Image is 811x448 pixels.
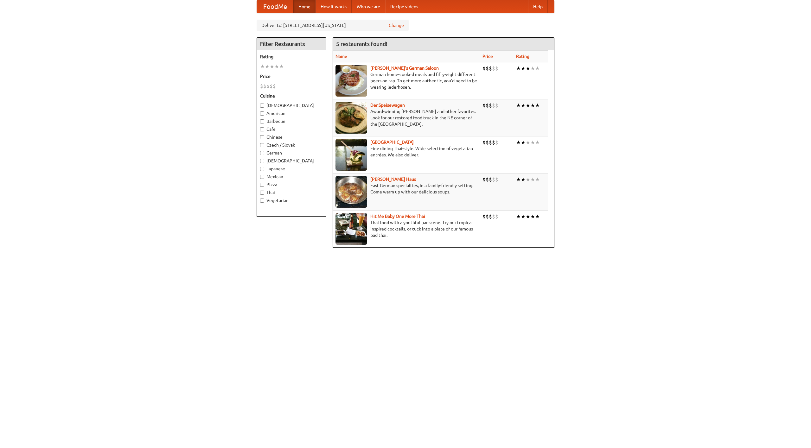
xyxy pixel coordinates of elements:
p: Award-winning [PERSON_NAME] and other favorites. Look for our restored food truck in the NE corne... [335,108,477,127]
ng-pluralize: 5 restaurants found! [336,41,387,47]
li: ★ [260,63,265,70]
h4: Filter Restaurants [257,38,326,50]
label: Cafe [260,126,323,132]
li: $ [486,213,489,220]
li: $ [489,213,492,220]
li: $ [482,102,486,109]
li: ★ [535,102,540,109]
label: Barbecue [260,118,323,124]
input: Cafe [260,127,264,131]
li: $ [489,102,492,109]
p: German home-cooked meals and fifty-eight different beers on tap. To get more authentic, you'd nee... [335,71,477,90]
li: $ [482,65,486,72]
li: ★ [521,139,526,146]
li: ★ [535,176,540,183]
p: East German specialties, in a family-friendly setting. Come warm up with our delicious soups. [335,182,477,195]
li: ★ [516,139,521,146]
a: Home [293,0,316,13]
li: ★ [265,63,270,70]
li: $ [495,65,498,72]
label: [DEMOGRAPHIC_DATA] [260,102,323,109]
li: ★ [530,213,535,220]
li: ★ [526,213,530,220]
img: satay.jpg [335,139,367,171]
li: $ [486,65,489,72]
p: Thai food with a youthful bar scene. Try our tropical inspired cocktails, or tuck into a plate of... [335,219,477,238]
img: speisewagen.jpg [335,102,367,134]
li: $ [486,102,489,109]
input: Vegetarian [260,199,264,203]
a: Name [335,54,347,59]
input: German [260,151,264,155]
label: Vegetarian [260,197,323,204]
label: Japanese [260,166,323,172]
a: Change [389,22,404,28]
li: $ [482,213,486,220]
li: ★ [530,176,535,183]
a: Who we are [352,0,385,13]
img: babythai.jpg [335,213,367,245]
input: Japanese [260,167,264,171]
li: $ [273,83,276,90]
h5: Price [260,73,323,79]
input: [DEMOGRAPHIC_DATA] [260,159,264,163]
label: German [260,150,323,156]
li: $ [266,83,270,90]
label: Thai [260,189,323,196]
a: Recipe videos [385,0,423,13]
a: Help [528,0,548,13]
li: ★ [526,139,530,146]
h5: Rating [260,54,323,60]
li: ★ [279,63,284,70]
b: Hit Me Baby One More Thai [370,214,425,219]
a: [GEOGRAPHIC_DATA] [370,140,414,145]
li: ★ [530,139,535,146]
label: Czech / Slovak [260,142,323,148]
li: $ [486,139,489,146]
li: $ [492,176,495,183]
b: Der Speisewagen [370,103,405,108]
label: Pizza [260,181,323,188]
a: Rating [516,54,529,59]
li: $ [489,139,492,146]
input: Czech / Slovak [260,143,264,147]
li: $ [482,176,486,183]
input: Chinese [260,135,264,139]
li: ★ [516,102,521,109]
a: [PERSON_NAME] Haus [370,177,416,182]
label: Mexican [260,174,323,180]
label: American [260,110,323,117]
li: $ [492,139,495,146]
li: $ [270,83,273,90]
li: $ [492,213,495,220]
li: ★ [516,176,521,183]
li: ★ [526,65,530,72]
img: kohlhaus.jpg [335,176,367,208]
a: Price [482,54,493,59]
input: Thai [260,191,264,195]
li: $ [260,83,263,90]
li: $ [495,176,498,183]
a: [PERSON_NAME]'s German Saloon [370,66,439,71]
li: ★ [530,65,535,72]
li: $ [486,176,489,183]
label: [DEMOGRAPHIC_DATA] [260,158,323,164]
li: ★ [521,102,526,109]
input: Pizza [260,183,264,187]
input: Mexican [260,175,264,179]
li: $ [495,139,498,146]
p: Fine dining Thai-style. Wide selection of vegetarian entrées. We also deliver. [335,145,477,158]
li: $ [495,213,498,220]
li: $ [482,139,486,146]
img: esthers.jpg [335,65,367,97]
a: How it works [316,0,352,13]
h5: Cuisine [260,93,323,99]
li: ★ [270,63,274,70]
li: $ [495,102,498,109]
li: ★ [521,176,526,183]
input: Barbecue [260,119,264,123]
li: $ [263,83,266,90]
